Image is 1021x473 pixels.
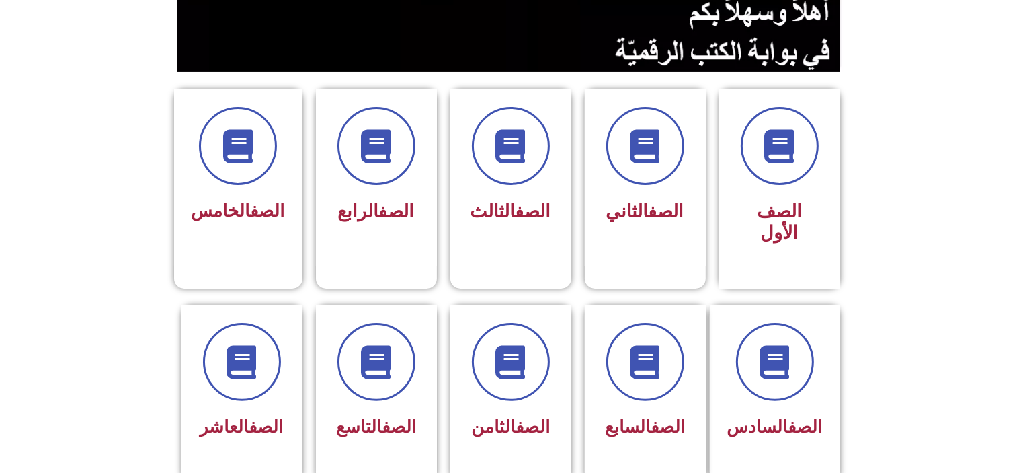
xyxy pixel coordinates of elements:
span: الثامن [471,416,550,437]
span: الرابع [338,201,415,222]
span: التاسع [336,416,416,437]
span: السادس [727,416,823,437]
a: الصف [788,416,823,437]
span: السابع [605,416,685,437]
span: العاشر [200,416,284,437]
a: الصف [651,416,685,437]
span: الصف الأول [757,201,802,244]
span: الثاني [606,201,684,222]
a: الصف [516,416,550,437]
a: الصف [649,201,684,222]
span: الثالث [471,201,551,222]
a: الصف [382,416,416,437]
a: الصف [251,201,285,221]
span: الخامس [192,201,285,221]
a: الصف [379,201,415,222]
a: الصف [516,201,551,222]
a: الصف [249,416,284,437]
